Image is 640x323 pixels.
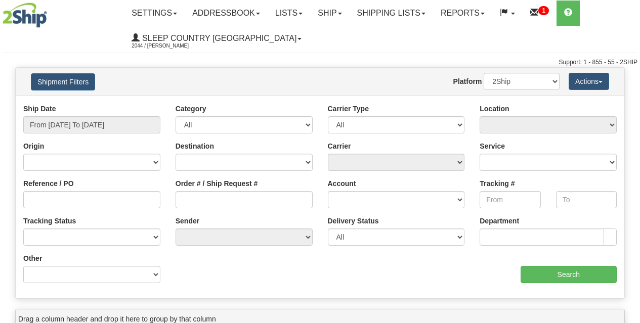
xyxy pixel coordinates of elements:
[23,178,74,189] label: Reference / PO
[453,76,482,86] label: Platform
[23,216,76,226] label: Tracking Status
[480,104,509,114] label: Location
[23,253,42,263] label: Other
[3,3,47,28] img: logo2044.jpg
[124,26,309,51] a: Sleep Country [GEOGRAPHIC_DATA] 2044 / [PERSON_NAME]
[521,266,617,283] input: Search
[480,141,505,151] label: Service
[310,1,349,26] a: Ship
[569,73,609,90] button: Actions
[480,216,519,226] label: Department
[140,34,296,42] span: Sleep Country [GEOGRAPHIC_DATA]
[176,104,206,114] label: Category
[350,1,433,26] a: Shipping lists
[328,141,351,151] label: Carrier
[185,1,268,26] a: Addressbook
[124,1,185,26] a: Settings
[176,141,214,151] label: Destination
[3,58,637,67] div: Support: 1 - 855 - 55 - 2SHIP
[268,1,310,26] a: Lists
[23,141,44,151] label: Origin
[617,110,639,213] iframe: chat widget
[480,191,540,208] input: From
[480,178,515,189] label: Tracking #
[328,104,369,114] label: Carrier Type
[523,1,557,26] a: 1
[538,6,549,15] sup: 1
[433,1,492,26] a: Reports
[328,216,379,226] label: Delivery Status
[31,73,95,90] button: Shipment Filters
[328,178,356,189] label: Account
[176,216,199,226] label: Sender
[23,104,56,114] label: Ship Date
[176,178,258,189] label: Order # / Ship Request #
[556,191,617,208] input: To
[132,41,207,51] span: 2044 / [PERSON_NAME]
